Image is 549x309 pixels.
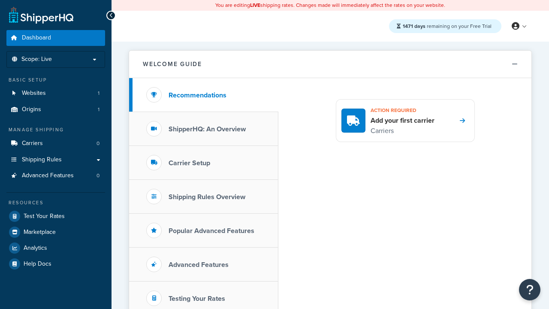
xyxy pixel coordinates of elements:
[6,85,105,101] li: Websites
[24,213,65,220] span: Test Your Rates
[6,240,105,256] a: Analytics
[169,91,226,99] h3: Recommendations
[250,1,260,9] b: LIVE
[169,125,246,133] h3: ShipperHQ: An Overview
[371,105,434,116] h3: Action required
[6,76,105,84] div: Basic Setup
[97,172,100,179] span: 0
[21,56,52,63] span: Scope: Live
[371,125,434,136] p: Carriers
[6,102,105,118] a: Origins1
[169,295,225,303] h3: Testing Your Rates
[22,34,51,42] span: Dashboard
[6,209,105,224] a: Test Your Rates
[22,172,74,179] span: Advanced Features
[6,256,105,272] a: Help Docs
[6,126,105,133] div: Manage Shipping
[6,85,105,101] a: Websites1
[6,168,105,184] a: Advanced Features0
[22,90,46,97] span: Websites
[519,279,540,300] button: Open Resource Center
[24,229,56,236] span: Marketplace
[6,136,105,151] a: Carriers0
[6,199,105,206] div: Resources
[143,61,202,67] h2: Welcome Guide
[22,140,43,147] span: Carriers
[403,22,425,30] strong: 1471 days
[371,116,434,125] h4: Add your first carrier
[6,30,105,46] a: Dashboard
[22,156,62,164] span: Shipping Rules
[169,193,245,201] h3: Shipping Rules Overview
[6,136,105,151] li: Carriers
[169,261,229,269] h3: Advanced Features
[169,227,254,235] h3: Popular Advanced Features
[24,261,51,268] span: Help Docs
[97,140,100,147] span: 0
[6,102,105,118] li: Origins
[98,90,100,97] span: 1
[169,159,210,167] h3: Carrier Setup
[6,224,105,240] a: Marketplace
[22,106,41,113] span: Origins
[6,152,105,168] a: Shipping Rules
[129,51,531,78] button: Welcome Guide
[24,245,47,252] span: Analytics
[403,22,492,30] span: remaining on your Free Trial
[98,106,100,113] span: 1
[6,168,105,184] li: Advanced Features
